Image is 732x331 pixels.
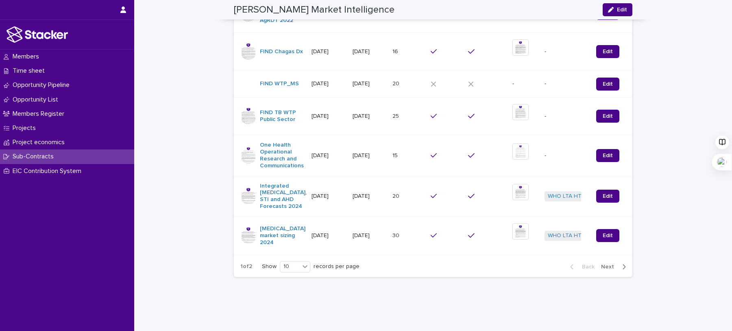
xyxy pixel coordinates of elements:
[577,264,595,270] span: Back
[596,149,619,162] a: Edit
[9,138,71,146] p: Project economics
[234,176,632,216] tr: Integrated [MEDICAL_DATA], STI and AHD Forecasts 2024 [DATE][DATE]2020 WHO LTA HTS Dashboard upda...
[353,113,386,120] p: [DATE]
[353,48,386,55] p: [DATE]
[234,4,394,16] h2: [PERSON_NAME] Market Intelligence
[596,78,619,91] a: Edit
[9,96,65,104] p: Opportunity List
[9,110,71,118] p: Members Register
[603,193,613,199] span: Edit
[392,231,401,239] p: 30
[596,190,619,203] a: Edit
[9,67,51,75] p: Time sheet
[280,262,300,271] div: 10
[545,80,590,87] p: -
[598,263,632,270] button: Next
[312,232,346,239] p: [DATE]
[603,3,632,16] button: Edit
[9,124,42,132] p: Projects
[260,225,305,246] a: [MEDICAL_DATA] market sizing 2024
[312,80,346,87] p: [DATE]
[603,153,613,158] span: Edit
[617,7,627,13] span: Edit
[603,233,613,238] span: Edit
[392,191,401,200] p: 20
[260,80,299,87] a: FIND WTP_MS
[596,110,619,123] a: Edit
[260,183,307,210] a: Integrated [MEDICAL_DATA], STI and AHD Forecasts 2024
[312,48,346,55] p: [DATE]
[545,113,590,120] p: -
[234,97,632,135] tr: FIND TB WTP Public Sector [DATE][DATE]2525 -Edit
[353,80,386,87] p: [DATE]
[392,47,400,55] p: 16
[260,48,303,55] a: FIND Chagas Dx
[9,53,46,61] p: Members
[312,113,346,120] p: [DATE]
[353,193,386,200] p: [DATE]
[596,45,619,58] a: Edit
[312,152,346,159] p: [DATE]
[234,135,632,176] tr: One Health Operational Research and Communications [DATE][DATE]1515 -Edit
[7,26,68,43] img: stacker-logo-white.png
[596,229,619,242] a: Edit
[603,81,613,87] span: Edit
[9,81,76,89] p: Opportunity Pipeline
[9,153,60,160] p: Sub-Contracts
[512,80,538,87] p: -
[9,167,88,175] p: EIC Contribution System
[603,49,613,54] span: Edit
[564,263,598,270] button: Back
[353,232,386,239] p: [DATE]
[234,71,632,97] tr: FIND WTP_MS [DATE][DATE]2020 --Edit
[545,152,590,159] p: -
[260,142,305,169] a: One Health Operational Research and Communications
[392,151,399,159] p: 15
[392,79,401,87] p: 20
[392,111,401,120] p: 25
[601,264,619,270] span: Next
[603,113,613,119] span: Edit
[545,48,590,55] p: -
[234,257,259,277] p: 1 of 2
[234,216,632,255] tr: [MEDICAL_DATA] market sizing 2024 [DATE][DATE]3030 WHO LTA HTS Dashboard update 2024, "Integrated...
[314,263,359,270] p: records per page
[312,193,346,200] p: [DATE]
[260,109,305,123] a: FIND TB WTP Public Sector
[262,263,277,270] p: Show
[234,32,632,71] tr: FIND Chagas Dx [DATE][DATE]1616 -Edit
[353,152,386,159] p: [DATE]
